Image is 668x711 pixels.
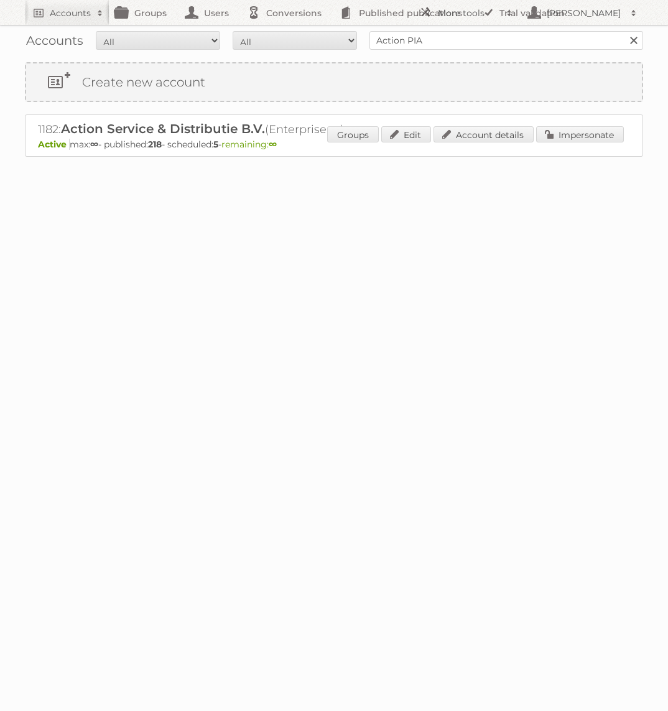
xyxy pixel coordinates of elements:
span: Active [38,139,70,150]
strong: 5 [213,139,218,150]
h2: Accounts [50,7,91,19]
span: remaining: [221,139,277,150]
strong: ∞ [90,139,98,150]
a: Groups [327,126,379,142]
a: Create new account [26,63,642,101]
a: Edit [381,126,431,142]
strong: 218 [148,139,162,150]
span: Action Service & Distributie B.V. [61,121,265,136]
strong: ∞ [269,139,277,150]
p: max: - published: - scheduled: - [38,139,630,150]
a: Account details [434,126,534,142]
h2: More tools [438,7,500,19]
h2: [PERSON_NAME] [544,7,624,19]
h2: 1182: (Enterprise ∞) [38,121,473,137]
a: Impersonate [536,126,624,142]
